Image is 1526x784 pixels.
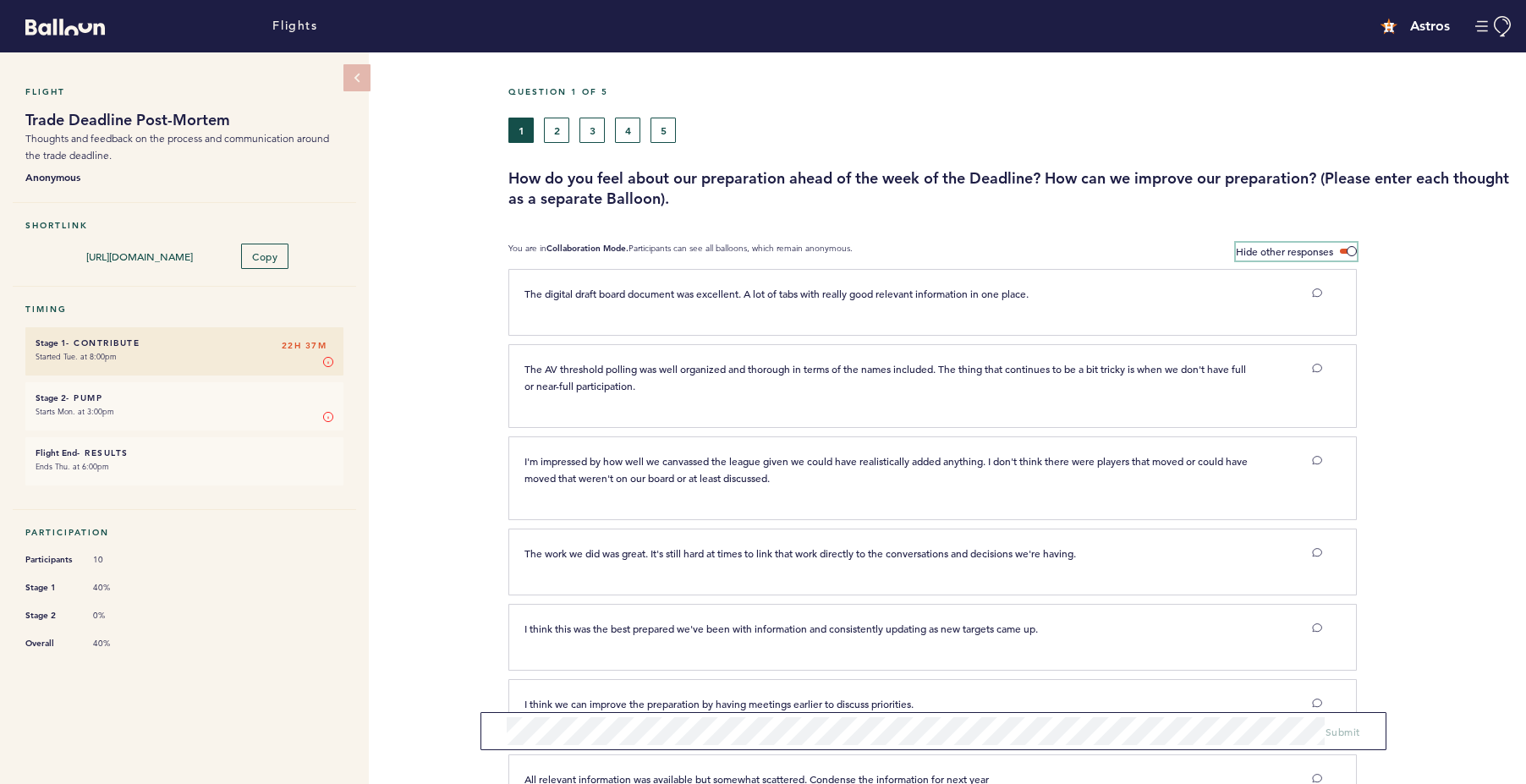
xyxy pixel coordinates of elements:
a: Flights [272,17,317,36]
svg: Balloon [25,19,105,36]
h5: Flight [25,86,343,97]
span: I'm impressed by how well we canvassed the league given we could have realistically added anythin... [524,454,1250,485]
h5: Shortlink [25,220,343,231]
span: Stage 1 [25,579,76,596]
button: Submit [1326,723,1360,740]
small: Stage 2 [36,392,66,403]
time: Started Tue. at 8:00pm [36,351,117,362]
a: Balloon [13,17,105,35]
h4: Astros [1410,16,1450,36]
span: 22H 37M [282,337,327,354]
button: Copy [241,244,288,269]
button: 2 [544,118,569,143]
time: Starts Mon. at 3:00pm [36,406,114,417]
b: Collaboration Mode. [546,243,629,254]
span: Overall [25,635,76,652]
span: The digital draft board document was excellent. A lot of tabs with really good relevant informati... [524,287,1029,300]
b: Anonymous [25,168,343,185]
span: 0% [93,610,144,622]
span: 40% [93,638,144,650]
small: Stage 1 [36,337,66,348]
span: The work we did was great. It's still hard at times to link that work directly to the conversatio... [524,546,1076,560]
span: Copy [252,249,277,263]
h6: - Results [36,447,333,458]
h5: Question 1 of 5 [508,86,1513,97]
h6: - Pump [36,392,333,403]
span: I think we can improve the preparation by having meetings earlier to discuss priorities. [524,697,914,710]
p: You are in Participants can see all balloons, which remain anonymous. [508,243,853,260]
button: 3 [579,118,605,143]
h1: Trade Deadline Post-Mortem [25,110,343,130]
span: I think this was the best prepared we've been with information and consistently updating as new t... [524,622,1038,635]
span: 10 [93,554,144,566]
time: Ends Thu. at 6:00pm [36,461,109,472]
span: Thoughts and feedback on the process and communication around the trade deadline. [25,132,329,162]
h5: Participation [25,527,343,538]
span: Participants [25,551,76,568]
span: Hide other responses [1236,244,1333,258]
span: 40% [93,582,144,594]
button: Manage Account [1475,16,1513,37]
button: 1 [508,118,534,143]
span: The AV threshold polling was well organized and thorough in terms of the names included. The thin... [524,362,1249,392]
button: 4 [615,118,640,143]
button: 5 [650,118,676,143]
span: Stage 2 [25,607,76,624]
h3: How do you feel about our preparation ahead of the week of the Deadline? How can we improve our p... [508,168,1513,209]
h6: - Contribute [36,337,333,348]
h5: Timing [25,304,343,315]
span: Submit [1326,725,1360,738]
small: Flight End [36,447,77,458]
